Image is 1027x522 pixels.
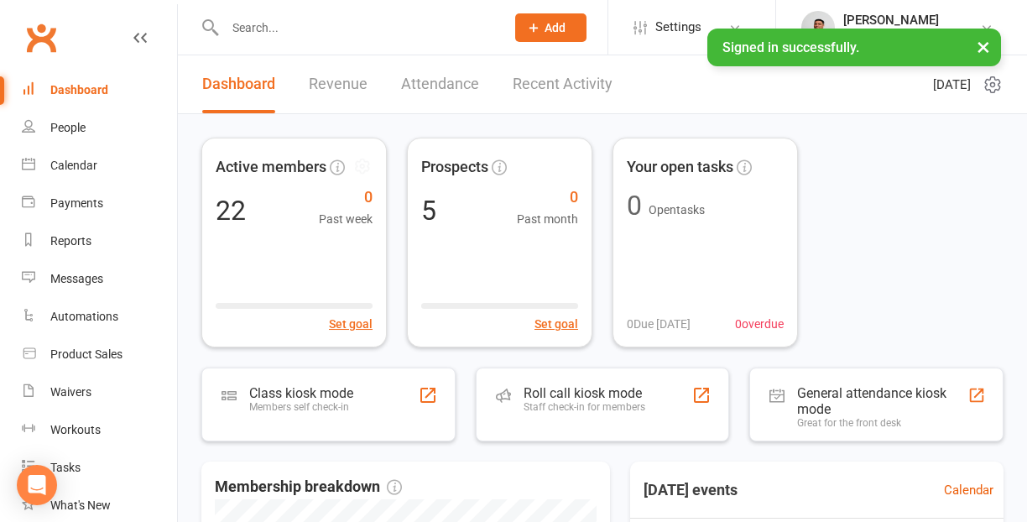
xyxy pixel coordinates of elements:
div: [GEOGRAPHIC_DATA] [843,28,957,43]
div: [PERSON_NAME] [843,13,957,28]
div: Great for the front desk [797,417,967,429]
div: Staff check-in for members [524,401,645,413]
span: Active members [216,155,326,180]
a: Dashboard [202,55,275,113]
a: Payments [22,185,177,222]
div: Dashboard [50,83,108,97]
div: Class kiosk mode [249,385,353,401]
span: 0 Due [DATE] [627,315,691,333]
div: Product Sales [50,347,123,361]
div: 0 [627,192,642,219]
a: Revenue [309,55,368,113]
div: Messages [50,272,103,285]
a: Messages [22,260,177,298]
div: 22 [216,197,246,224]
span: Your open tasks [627,155,733,180]
a: People [22,109,177,147]
span: Prospects [421,155,488,180]
span: 0 [319,185,373,210]
a: Calendar [22,147,177,185]
span: Add [545,21,566,34]
button: Set goal [534,315,578,333]
span: Settings [655,8,701,46]
input: Search... [220,16,493,39]
a: Dashboard [22,71,177,109]
span: Past week [319,210,373,228]
button: Set goal [329,315,373,333]
div: Payments [50,196,103,210]
img: thumb_image1586839935.png [801,11,835,44]
div: General attendance kiosk mode [797,385,967,417]
div: Open Intercom Messenger [17,465,57,505]
a: Waivers [22,373,177,411]
h3: [DATE] events [630,475,751,505]
button: × [968,29,998,65]
a: Recent Activity [513,55,613,113]
a: Tasks [22,449,177,487]
span: Signed in successfully. [722,39,859,55]
a: Reports [22,222,177,260]
div: Members self check-in [249,401,353,413]
span: 0 overdue [735,315,784,333]
a: Workouts [22,411,177,449]
span: [DATE] [933,75,971,95]
div: Reports [50,234,91,248]
div: Workouts [50,423,101,436]
div: Waivers [50,385,91,399]
div: What's New [50,499,111,512]
div: People [50,121,86,134]
span: Past month [517,210,578,228]
button: Add [515,13,586,42]
a: Automations [22,298,177,336]
div: Roll call kiosk mode [524,385,645,401]
div: Automations [50,310,118,323]
a: Attendance [401,55,479,113]
a: Clubworx [20,17,62,59]
span: Membership breakdown [215,475,402,499]
div: Tasks [50,461,81,474]
span: Open tasks [649,203,705,217]
div: 5 [421,197,436,224]
div: Calendar [50,159,97,172]
a: Calendar [944,480,993,500]
a: Product Sales [22,336,177,373]
span: 0 [517,185,578,210]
